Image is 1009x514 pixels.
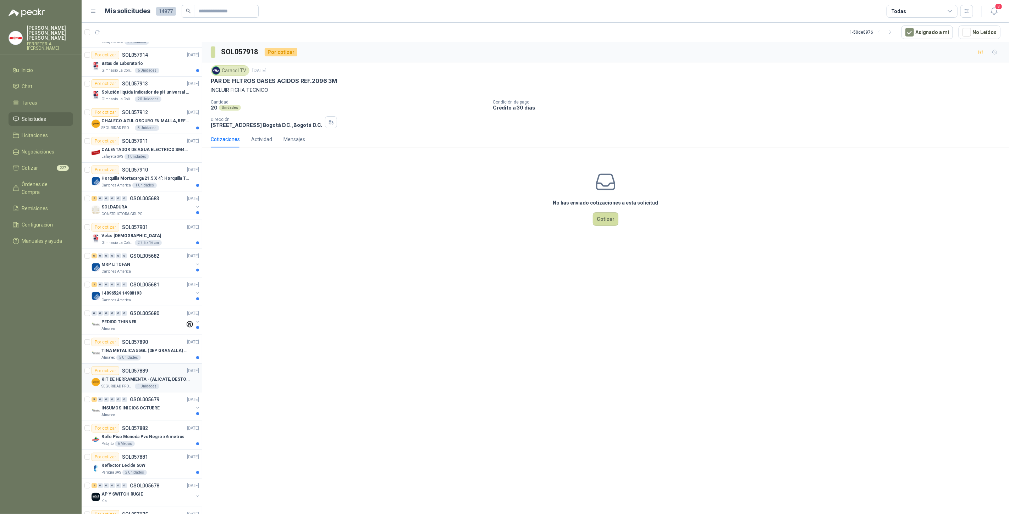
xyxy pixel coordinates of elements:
[110,397,115,402] div: 0
[493,105,1006,111] p: Crédito a 30 días
[101,470,121,475] p: Perugia SAS
[101,183,131,188] p: Cartones America
[211,122,322,128] p: [STREET_ADDRESS] Bogotá D.C. , Bogotá D.C.
[122,397,127,402] div: 0
[92,206,100,214] img: Company Logo
[9,129,73,142] a: Licitaciones
[9,202,73,215] a: Remisiones
[110,253,115,258] div: 0
[995,3,1003,10] span: 8
[122,253,127,258] div: 0
[92,481,200,504] a: 2 0 0 0 0 0 GSOL005678[DATE] Company LogoAP Y SWITCH RUGIEKia
[92,263,100,272] img: Company Logo
[187,368,199,374] p: [DATE]
[902,26,953,39] button: Asignado a mi
[92,292,100,300] img: Company Logo
[211,65,249,76] div: Caracol TV
[265,48,297,56] div: Por cotizar
[219,105,241,111] div: Unidades
[187,281,199,288] p: [DATE]
[92,148,100,157] img: Company Logo
[493,100,1006,105] p: Condición de pago
[186,9,191,13] span: search
[101,441,114,447] p: Patojito
[116,355,141,361] div: 5 Unidades
[101,154,123,160] p: Lafayette SAS
[92,424,119,432] div: Por cotizar
[92,196,97,201] div: 8
[104,397,109,402] div: 0
[92,280,200,303] a: 2 0 0 0 0 0 GSOL005681[DATE] Company Logo14896524 14908193Cartones America
[110,311,115,316] div: 0
[187,482,199,489] p: [DATE]
[101,175,190,182] p: Horquilla Montacarga 21.5 X 4": Horquilla Telescopica Overall size 2108 x 660 x 324mm
[187,109,199,116] p: [DATE]
[130,311,159,316] p: GSOL005680
[850,27,896,38] div: 1 - 50 de 8976
[187,224,199,231] p: [DATE]
[104,253,109,258] div: 0
[130,253,159,258] p: GSOL005682
[101,261,130,268] p: MRP LITOFAN
[98,196,103,201] div: 0
[122,368,148,373] p: SOL057889
[211,105,217,111] p: 20
[122,81,148,86] p: SOL057913
[110,282,115,287] div: 0
[101,384,133,389] p: SEGURIDAD PROVISER LTDA
[130,196,159,201] p: GSOL005683
[156,7,176,16] span: 14977
[92,234,100,243] img: Company Logo
[22,148,55,156] span: Negociaciones
[101,319,137,325] p: PEDIDO THINNER
[92,194,200,217] a: 8 0 0 0 0 0 GSOL005683[DATE] Company LogoSOLDADURACONSTRUCTORA GRUPO FIP
[92,252,200,274] a: 6 0 0 0 0 0 GSOL005682[DATE] Company LogoMRP LITOFANCartones America
[116,483,121,488] div: 0
[211,117,322,122] p: Dirección
[9,63,73,77] a: Inicio
[130,483,159,488] p: GSOL005678
[187,310,199,317] p: [DATE]
[92,62,100,71] img: Company Logo
[82,48,202,77] a: Por cotizarSOL057914[DATE] Company LogoBatas de LaboratorioGimnasio La Colina6 Unidades
[92,483,97,488] div: 2
[251,135,272,143] div: Actividad
[101,434,184,440] p: Rollo Piso Moneda Pvc Negro x 6 metros
[27,42,73,50] p: FERRETERIA [PERSON_NAME]
[116,282,121,287] div: 0
[9,96,73,110] a: Tareas
[22,221,53,229] span: Configuración
[211,77,337,85] p: PAR DE FILTROS GASES ACIDOS REF.2096 3M
[187,80,199,87] p: [DATE]
[92,320,100,329] img: Company Logo
[135,125,159,131] div: 8 Unidades
[82,105,202,134] a: Por cotizarSOL057912[DATE] Company LogoCHALECO AZUL OSCURO EN MALLA, REFLECTIVOSEGURIDAD PROVISER...
[187,396,199,403] p: [DATE]
[92,407,100,415] img: Company Logo
[101,68,133,73] p: Gimnasio La Colina
[82,163,202,191] a: Por cotizarSOL057910[DATE] Company LogoHorquilla Montacarga 21.5 X 4": Horquilla Telescopica Over...
[988,5,1000,18] button: 8
[891,7,906,15] div: Todas
[122,483,127,488] div: 0
[104,311,109,316] div: 0
[9,161,73,175] a: Cotizar227
[135,96,161,102] div: 20 Unidades
[211,135,240,143] div: Cotizaciones
[135,240,162,246] div: 2 7.5 x 16 cm
[92,91,100,99] img: Company Logo
[104,483,109,488] div: 0
[9,145,73,158] a: Negociaciones
[593,212,618,226] button: Cotizar
[187,454,199,460] p: [DATE]
[101,290,142,297] p: 14896524 14908193
[82,450,202,479] a: Por cotizarSOL057881[DATE] Company LogoReflector Led de 50WPerugia SAS2 Unidades
[92,378,100,386] img: Company Logo
[92,464,100,473] img: Company Logo
[98,397,103,402] div: 0
[101,146,190,153] p: CALENTADOR DE AGUA ELECTRICO SM400 5-9LITROS
[98,311,103,316] div: 0
[104,196,109,201] div: 0
[101,412,115,418] p: Almatec
[101,240,133,246] p: Gimnasio La Colina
